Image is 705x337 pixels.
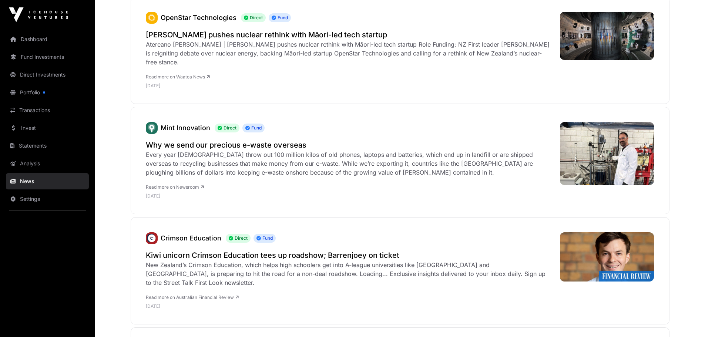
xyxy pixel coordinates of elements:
[146,74,210,80] a: Read more on Waatea News
[146,150,553,177] div: Every year [DEMOGRAPHIC_DATA] throw out 100 million kilos of old phones, laptops and batteries, w...
[560,232,654,282] img: 3ee4561d2a23816da5a0a5818c0a720a1776a070.jpeg
[6,173,89,189] a: News
[215,124,239,132] span: Direct
[146,140,553,150] a: Why we send our precious e-waste overseas
[6,120,89,136] a: Invest
[146,294,239,300] a: Read more on Australian Financial Review
[226,234,251,243] span: Direct
[241,13,266,22] span: Direct
[146,303,553,309] p: [DATE]
[146,250,553,260] a: Kiwi unicorn Crimson Education tees up roadshow; Barrenjoey on ticket
[254,234,276,243] span: Fund
[6,138,89,154] a: Statements
[146,232,158,244] img: unnamed.jpg
[6,31,89,47] a: Dashboard
[6,191,89,207] a: Settings
[560,12,654,60] img: Winston-Peters-pushes-nuclear-rethink-with-Maori-led-tech-startup.jpg
[242,124,265,132] span: Fund
[146,260,553,287] div: New Zealand’s Crimson Education, which helps high schoolers get into A-league universities like [...
[146,83,553,89] p: [DATE]
[668,301,705,337] iframe: Chat Widget
[146,122,158,134] a: Mint Innovation
[6,102,89,118] a: Transactions
[146,184,204,190] a: Read more on Newsroom
[146,30,553,40] a: [PERSON_NAME] pushes nuclear rethink with Māori-led tech startup
[146,40,553,67] div: Atereano [PERSON_NAME] | [PERSON_NAME] pushes nuclear rethink with Māori-led tech startup Role Fu...
[146,122,158,134] img: Mint.svg
[269,13,291,22] span: Fund
[146,232,158,244] a: Crimson Education
[6,49,89,65] a: Fund Investments
[161,124,210,132] a: Mint Innovation
[146,12,158,24] img: OpenStar.svg
[146,12,158,24] a: OpenStar Technologies
[6,155,89,172] a: Analysis
[6,84,89,101] a: Portfolio
[560,122,654,185] img: thumbnail_IMG_0015-e1756688335121.jpg
[146,193,553,199] p: [DATE]
[9,7,68,22] img: Icehouse Ventures Logo
[161,14,236,21] a: OpenStar Technologies
[6,67,89,83] a: Direct Investments
[161,234,221,242] a: Crimson Education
